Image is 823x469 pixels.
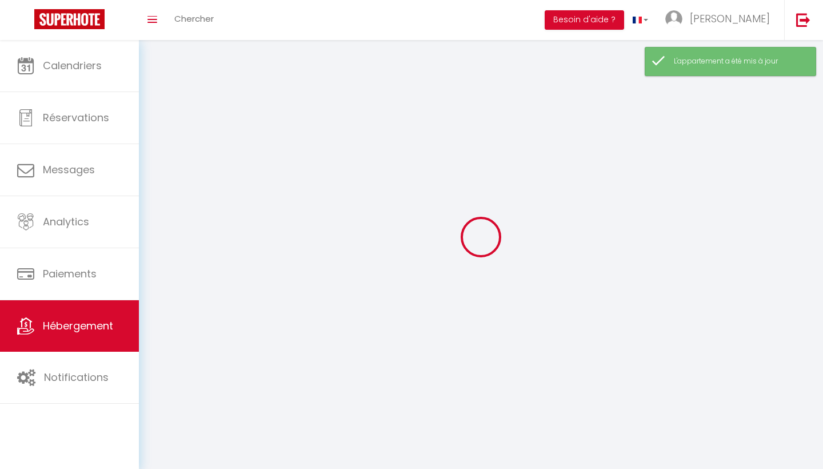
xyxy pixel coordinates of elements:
span: Chercher [174,13,214,25]
div: L'appartement a été mis à jour [674,56,804,67]
span: Analytics [43,214,89,229]
img: ... [665,10,682,27]
span: Réservations [43,110,109,125]
span: Paiements [43,267,97,281]
button: Besoin d'aide ? [545,10,624,30]
span: Messages [43,162,95,177]
span: Notifications [44,370,109,384]
img: Super Booking [34,9,105,29]
span: [PERSON_NAME] [690,11,770,26]
span: Calendriers [43,58,102,73]
span: Hébergement [43,319,113,333]
img: logout [796,13,810,27]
